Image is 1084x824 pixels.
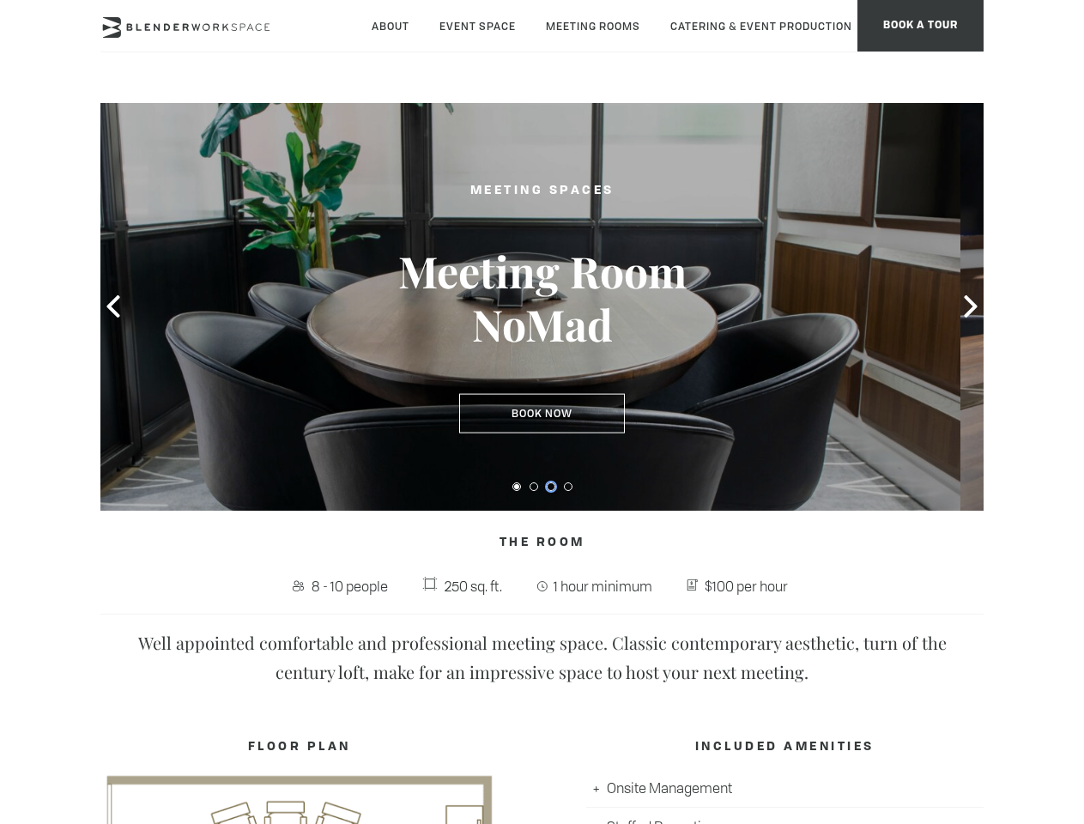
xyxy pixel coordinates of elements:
span: $100 per hour [700,573,792,600]
h4: The Room [100,526,984,559]
a: Book Now [459,394,625,433]
span: 8 - 10 people [307,573,392,600]
span: 250 sq. ft. [440,573,506,600]
h2: Meeting Spaces [345,180,740,202]
span: 1 hour minimum [550,573,657,600]
h3: Meeting Room NoMad [345,245,740,351]
h4: INCLUDED AMENITIES [586,730,984,763]
iframe: Chat Widget [775,604,1084,824]
h4: FLOOR PLAN [100,730,498,763]
p: Well appointed comfortable and professional meeting space. Classic contemporary aesthetic, turn o... [113,628,972,687]
li: Onsite Management [586,769,984,808]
